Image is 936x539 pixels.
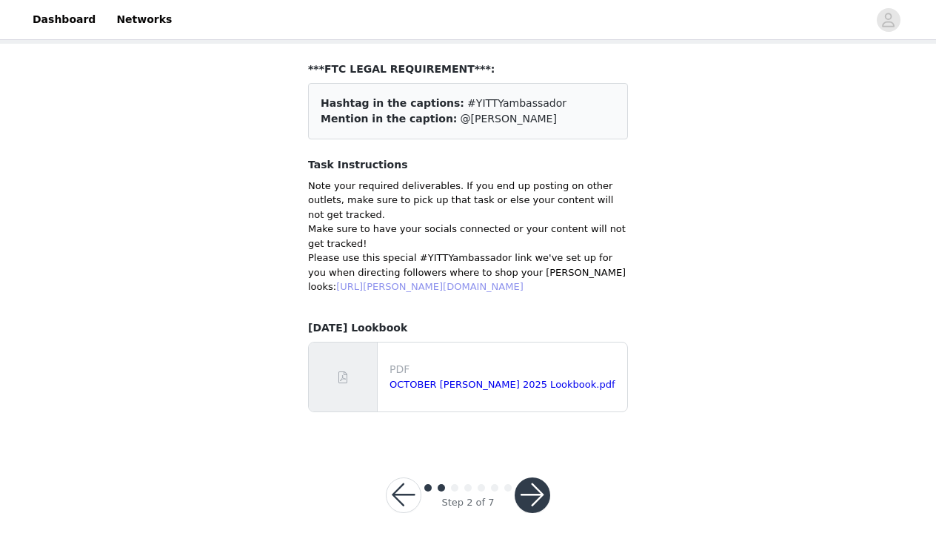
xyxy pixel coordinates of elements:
h4: [DATE] Lookbook [308,320,628,336]
div: Step 2 of 7 [441,495,494,510]
h4: Task Instructions [308,157,628,173]
a: Networks [107,3,181,36]
div: avatar [881,8,895,32]
p: Make sure to have your socials connected or your content will not get tracked! [308,222,628,251]
span: Hashtag in the captions: [321,97,464,109]
a: [URL][PERSON_NAME][DOMAIN_NAME] [336,281,524,292]
span: Mention in the caption: [321,113,457,125]
p: PDF [390,362,621,377]
a: OCTOBER [PERSON_NAME] 2025 Lookbook.pdf [390,379,615,390]
span: @[PERSON_NAME] [461,113,557,125]
p: Please use this special #YITTYambassador link we've set up for you when directing followers where... [308,251,628,294]
a: Dashboard [24,3,104,36]
p: Note your required deliverables. If you end up posting on other outlets, make sure to pick up tha... [308,179,628,222]
span: #YITTYambassador [467,97,566,109]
